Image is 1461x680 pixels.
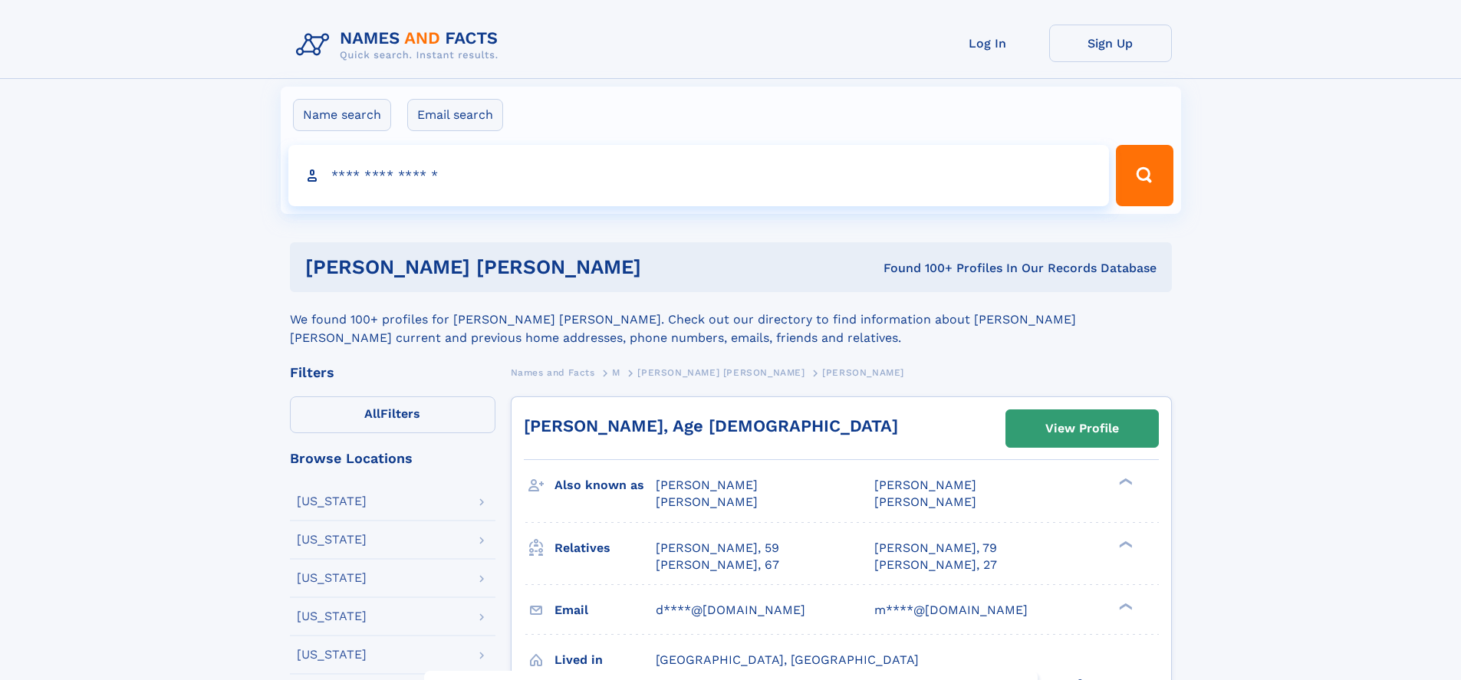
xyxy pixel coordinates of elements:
[874,557,997,573] a: [PERSON_NAME], 27
[1115,477,1134,487] div: ❯
[297,610,367,623] div: [US_STATE]
[290,366,495,379] div: Filters
[637,367,805,378] span: [PERSON_NAME] [PERSON_NAME]
[554,535,656,561] h3: Relatives
[305,258,762,277] h1: [PERSON_NAME] [PERSON_NAME]
[297,495,367,508] div: [US_STATE]
[288,145,1110,206] input: search input
[656,478,758,492] span: [PERSON_NAME]
[656,540,779,557] a: [PERSON_NAME], 59
[656,494,758,509] span: [PERSON_NAME]
[511,363,595,382] a: Names and Facts
[874,540,997,557] a: [PERSON_NAME], 79
[874,478,976,492] span: [PERSON_NAME]
[656,652,919,667] span: [GEOGRAPHIC_DATA], [GEOGRAPHIC_DATA]
[364,406,380,421] span: All
[1045,411,1119,446] div: View Profile
[297,649,367,661] div: [US_STATE]
[290,452,495,465] div: Browse Locations
[874,494,976,509] span: [PERSON_NAME]
[290,396,495,433] label: Filters
[612,367,620,378] span: M
[612,363,620,382] a: M
[297,572,367,584] div: [US_STATE]
[554,472,656,498] h3: Also known as
[637,363,805,382] a: [PERSON_NAME] [PERSON_NAME]
[1115,539,1134,549] div: ❯
[656,557,779,573] a: [PERSON_NAME], 67
[1116,145,1173,206] button: Search Button
[524,416,898,435] a: [PERSON_NAME], Age [DEMOGRAPHIC_DATA]
[554,597,656,623] h3: Email
[293,99,391,131] label: Name search
[290,25,511,66] img: Logo Names and Facts
[926,25,1049,62] a: Log In
[822,367,904,378] span: [PERSON_NAME]
[290,292,1172,347] div: We found 100+ profiles for [PERSON_NAME] [PERSON_NAME]. Check out our directory to find informati...
[762,260,1157,277] div: Found 100+ Profiles In Our Records Database
[1049,25,1172,62] a: Sign Up
[297,534,367,546] div: [US_STATE]
[554,647,656,673] h3: Lived in
[1006,410,1158,447] a: View Profile
[1115,601,1134,611] div: ❯
[407,99,503,131] label: Email search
